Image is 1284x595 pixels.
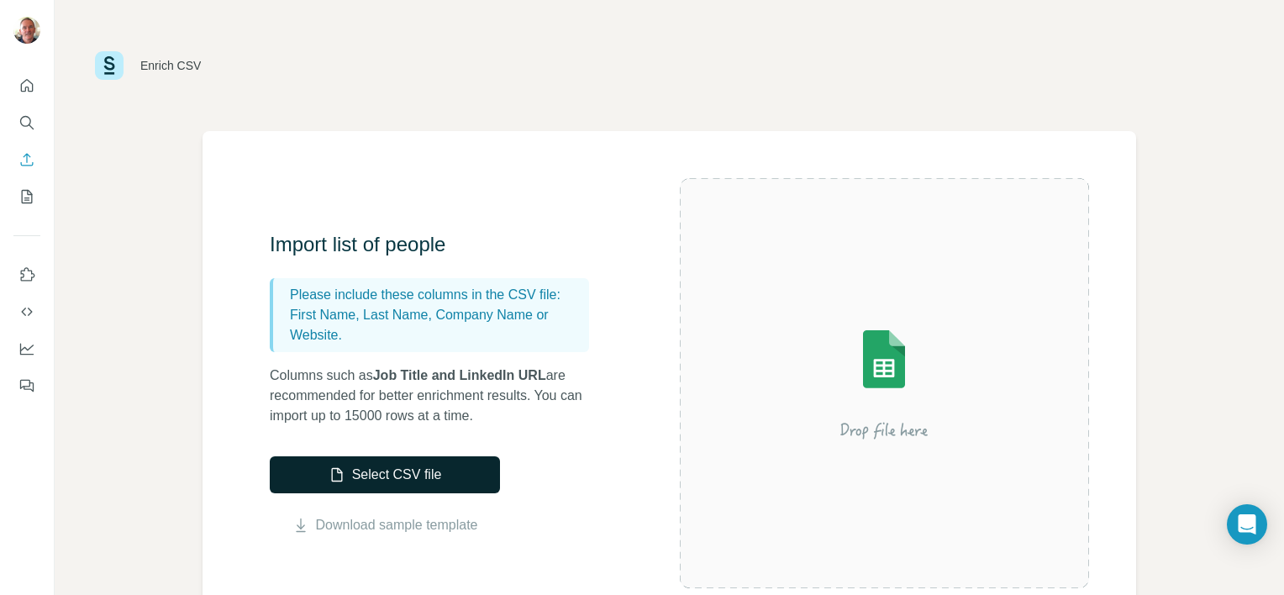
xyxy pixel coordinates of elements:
button: Search [13,108,40,138]
p: Columns such as are recommended for better enrichment results. You can import up to 15000 rows at... [270,366,606,426]
img: Surfe Logo [95,51,124,80]
button: My lists [13,182,40,212]
button: Feedback [13,371,40,401]
span: Job Title and LinkedIn URL [373,368,546,382]
h3: Import list of people [270,231,606,258]
div: Enrich CSV [140,57,201,74]
button: Use Surfe API [13,297,40,327]
button: Dashboard [13,334,40,364]
div: Open Intercom Messenger [1227,504,1267,545]
button: Quick start [13,71,40,101]
a: Download sample template [316,515,478,535]
button: Download sample template [270,515,500,535]
p: Please include these columns in the CSV file: [290,285,582,305]
button: Enrich CSV [13,145,40,175]
button: Use Surfe on LinkedIn [13,260,40,290]
img: Surfe Illustration - Drop file here or select below [733,282,1035,484]
button: Select CSV file [270,456,500,493]
img: Avatar [13,17,40,44]
p: First Name, Last Name, Company Name or Website. [290,305,582,345]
